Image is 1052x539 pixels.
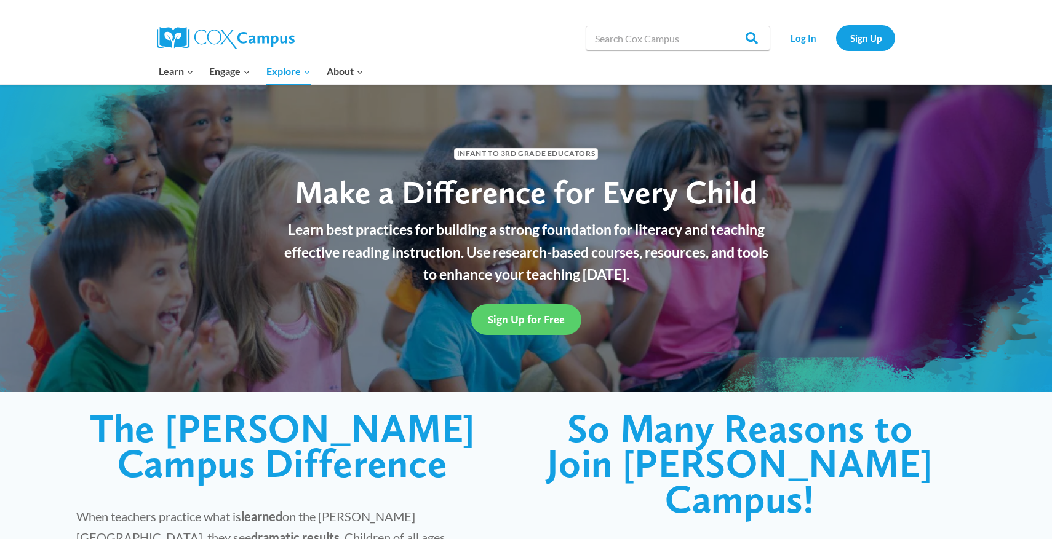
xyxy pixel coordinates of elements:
a: Sign Up [836,25,895,50]
span: About [327,63,364,79]
span: Make a Difference for Every Child [295,173,757,211]
input: Search Cox Campus [586,26,770,50]
span: Learn [159,63,194,79]
span: Explore [266,63,311,79]
strong: learned [241,509,282,524]
span: The [PERSON_NAME] Campus Difference [90,404,475,487]
a: Log In [776,25,830,50]
span: So Many Reasons to Join [PERSON_NAME] Campus! [547,404,933,522]
nav: Primary Navigation [151,58,371,84]
span: Engage [209,63,250,79]
nav: Secondary Navigation [776,25,895,50]
p: Learn best practices for building a strong foundation for literacy and teaching effective reading... [277,218,775,286]
img: Cox Campus [157,27,295,49]
span: Infant to 3rd Grade Educators [454,148,598,160]
span: Sign Up for Free [488,313,565,326]
a: Sign Up for Free [471,304,581,334]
